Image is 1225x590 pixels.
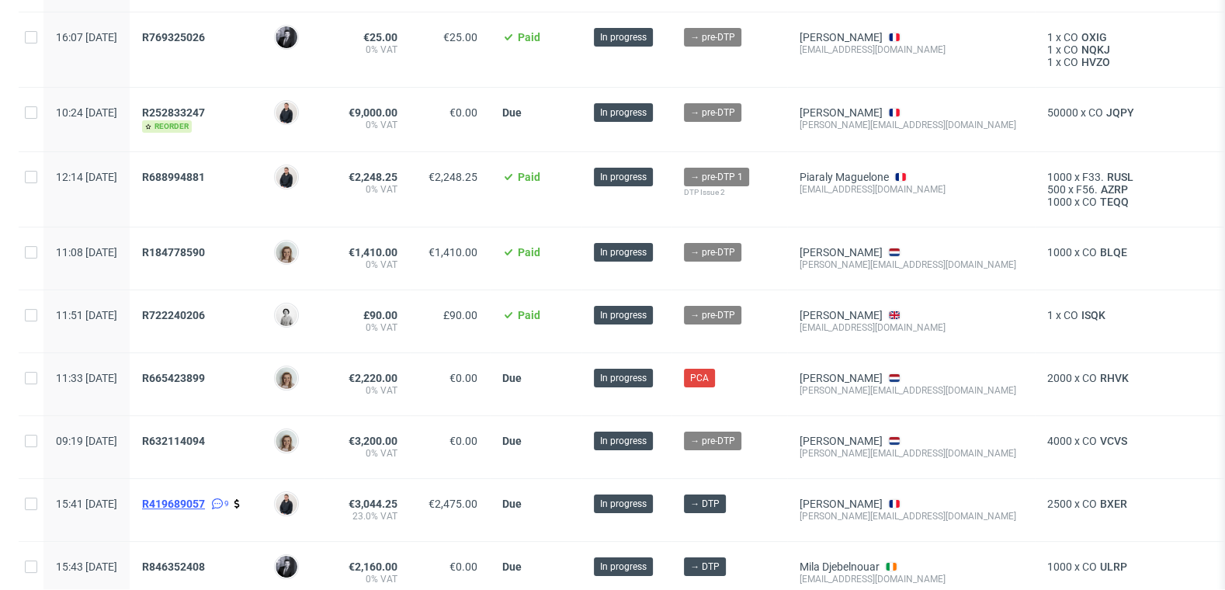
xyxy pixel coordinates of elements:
a: [PERSON_NAME] [800,31,883,43]
span: €0.00 [449,435,477,447]
span: R632114094 [142,435,205,447]
span: 1 [1047,31,1053,43]
a: R184778590 [142,246,208,259]
span: CO [1082,246,1097,259]
span: CO [1064,31,1078,43]
span: 1 [1047,43,1053,56]
span: €9,000.00 [349,106,397,119]
span: 1 [1047,309,1053,321]
a: VCVS [1097,435,1130,447]
div: [PERSON_NAME][EMAIL_ADDRESS][DOMAIN_NAME] [800,510,1022,522]
span: €2,475.00 [429,498,477,510]
span: €25.00 [443,31,477,43]
span: CO [1082,372,1097,384]
span: £90.00 [443,309,477,321]
span: CO [1064,309,1078,321]
a: ULRP [1097,560,1130,573]
img: Adrian Margula [276,166,297,188]
span: → pre-DTP [690,245,735,259]
a: 9 [208,498,229,510]
a: RHVK [1097,372,1132,384]
span: €2,220.00 [349,372,397,384]
span: 23.0% VAT [336,510,397,522]
span: In progress [600,497,647,511]
a: R722240206 [142,309,208,321]
a: R846352408 [142,560,208,573]
div: [EMAIL_ADDRESS][DOMAIN_NAME] [800,573,1022,585]
span: 1000 [1047,171,1072,183]
span: 12:14 [DATE] [56,171,117,183]
a: R632114094 [142,435,208,447]
a: R688994881 [142,171,208,183]
span: F33. [1082,171,1104,183]
a: JQPY [1103,106,1137,119]
span: Paid [518,31,540,43]
span: Paid [518,171,540,183]
span: €3,044.25 [349,498,397,510]
a: HVZO [1078,56,1113,68]
a: [PERSON_NAME] [800,309,883,321]
span: In progress [600,560,647,574]
span: 0% VAT [336,43,397,56]
img: Philippe Dubuy [276,556,297,578]
div: [PERSON_NAME][EMAIL_ADDRESS][DOMAIN_NAME] [800,259,1022,271]
img: Monika Poźniak [276,367,297,389]
span: Paid [518,246,540,259]
span: reorder [142,120,192,133]
span: R252833247 [142,106,205,119]
span: 0% VAT [336,384,397,397]
span: £90.00 [363,309,397,321]
a: R769325026 [142,31,208,43]
span: 11:08 [DATE] [56,246,117,259]
span: 0% VAT [336,259,397,271]
span: €0.00 [449,106,477,119]
span: €0.00 [449,372,477,384]
span: In progress [600,170,647,184]
a: TEQQ [1097,196,1132,208]
a: [PERSON_NAME] [800,498,883,510]
span: 09:19 [DATE] [56,435,117,447]
span: R665423899 [142,372,205,384]
span: BXER [1097,498,1130,510]
span: In progress [600,245,647,259]
span: → pre-DTP [690,434,735,448]
span: Paid [518,309,540,321]
a: R419689057 [142,498,208,510]
a: OXIG [1078,31,1110,43]
span: 11:33 [DATE] [56,372,117,384]
span: R846352408 [142,560,205,573]
span: 1000 [1047,196,1072,208]
span: 0% VAT [336,573,397,585]
span: Due [502,560,522,573]
span: F56. [1076,183,1098,196]
span: 2500 [1047,498,1072,510]
span: €2,248.25 [429,171,477,183]
a: [PERSON_NAME] [800,106,883,119]
span: → pre-DTP [690,106,735,120]
span: R184778590 [142,246,205,259]
a: BLQE [1097,246,1130,259]
a: [PERSON_NAME] [800,246,883,259]
span: In progress [600,371,647,385]
span: 0% VAT [336,183,397,196]
span: → DTP [690,560,720,574]
a: R252833247 [142,106,208,119]
span: In progress [600,30,647,44]
span: → pre-DTP [690,30,735,44]
span: 4000 [1047,435,1072,447]
span: RUSL [1104,171,1137,183]
span: €3,200.00 [349,435,397,447]
img: Adrian Margula [276,102,297,123]
a: NQKJ [1078,43,1113,56]
div: [EMAIL_ADDRESS][DOMAIN_NAME] [800,183,1022,196]
span: CO [1082,435,1097,447]
span: 1000 [1047,246,1072,259]
span: R769325026 [142,31,205,43]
